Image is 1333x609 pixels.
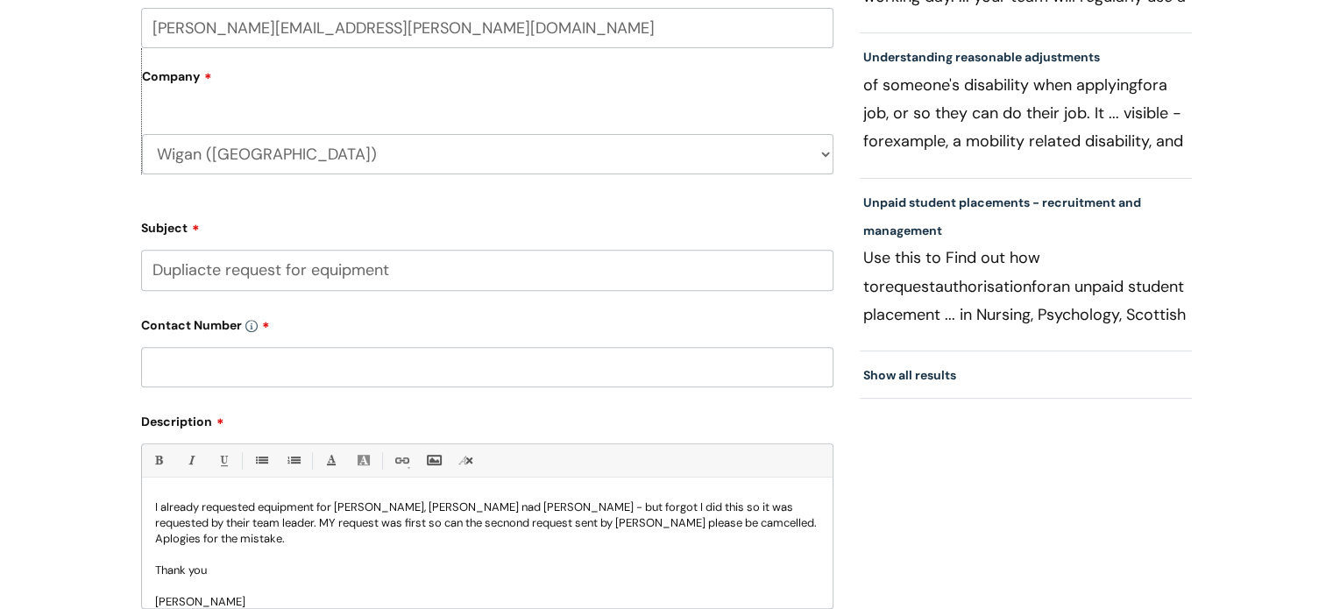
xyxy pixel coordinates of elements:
a: Link [390,450,412,471]
p: Thank you [155,563,819,578]
a: Italic (Ctrl-I) [180,450,202,471]
a: Back Color [352,450,374,471]
a: Font Color [320,450,342,471]
a: Bold (Ctrl-B) [147,450,169,471]
label: Contact Number [141,312,833,333]
a: Insert Image... [422,450,444,471]
a: Show all results [863,367,956,383]
label: Subject [141,215,833,236]
a: Underline(Ctrl-U) [212,450,234,471]
img: info-icon.svg [245,320,258,332]
span: request [879,276,935,297]
p: Use this to Find out how to authorisation an unpaid student placement ... in Nursing, Psychology,... [863,244,1189,328]
p: of someone's disability when applying a job, or so they can do their job. It ... visible - exampl... [863,71,1189,155]
input: Email [141,8,833,48]
a: • Unordered List (Ctrl-Shift-7) [250,450,272,471]
a: Understanding reasonable adjustments [863,49,1100,65]
span: for [1138,74,1159,96]
span: for [1032,276,1053,297]
a: Remove formatting (Ctrl-\) [455,450,477,471]
span: for [863,131,884,152]
label: Description [141,408,833,429]
a: 1. Ordered List (Ctrl-Shift-8) [282,450,304,471]
p: I already requested equipment for [PERSON_NAME], [PERSON_NAME] nad [PERSON_NAME] - but forgot I d... [155,499,819,547]
a: Unpaid student placements - recruitment and management [863,195,1141,238]
label: Company [142,63,833,103]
